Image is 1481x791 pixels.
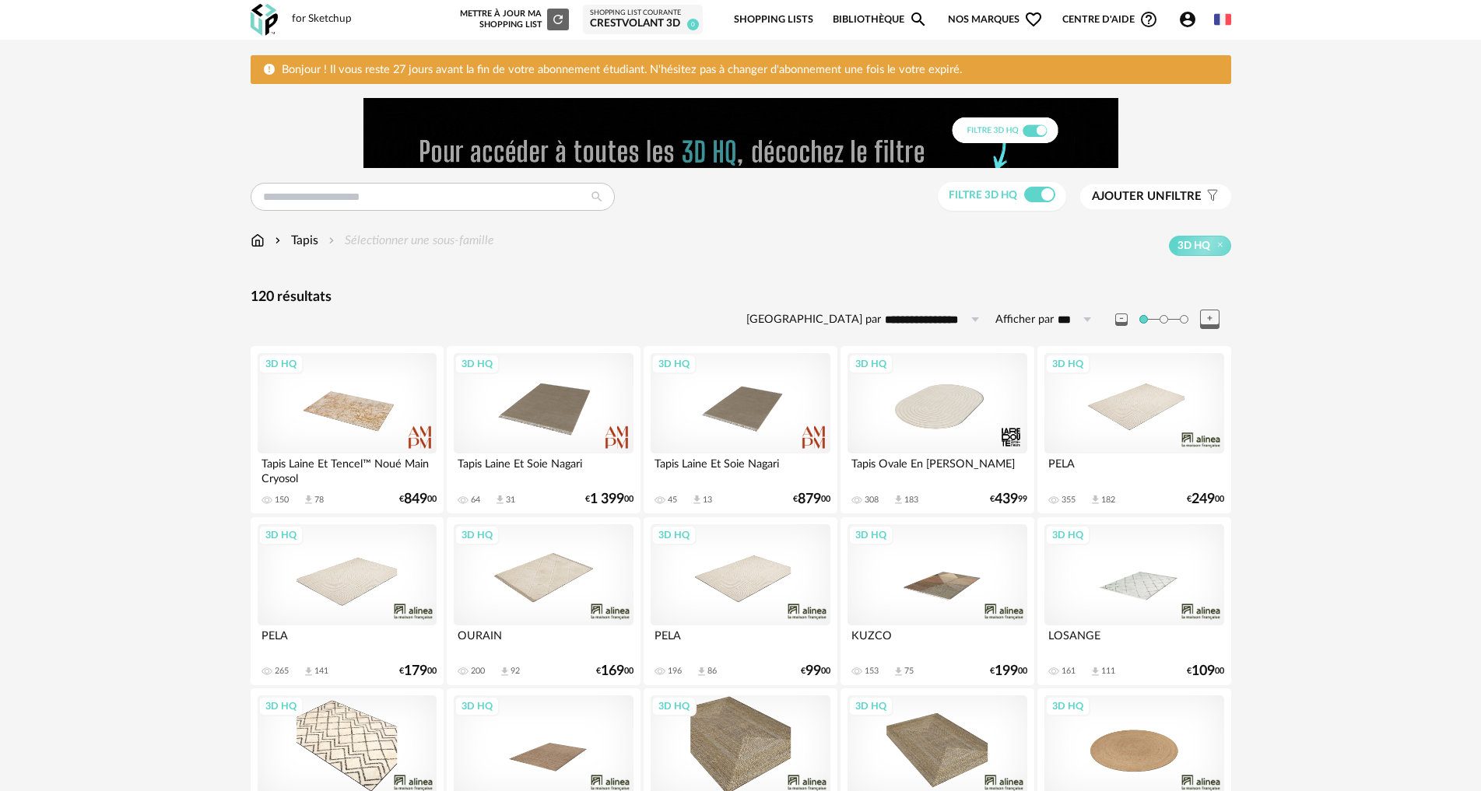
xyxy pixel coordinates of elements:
[1187,494,1224,505] div: € 00
[1090,666,1101,677] span: Download icon
[1214,11,1231,28] img: fr
[1177,239,1210,253] span: 3D HQ
[848,525,893,545] div: 3D HQ
[282,64,962,75] span: Bonjour ! Il vous reste 27 jours avant la fin de votre abonnement étudiant. N'hésitez pas à chang...
[1044,625,1223,656] div: LOSANGE
[651,696,697,716] div: 3D HQ
[447,517,640,685] a: 3D HQ OURAIN 200 Download icon 92 €16900
[454,696,500,716] div: 3D HQ
[454,525,500,545] div: 3D HQ
[746,313,881,327] label: [GEOGRAPHIC_DATA] par
[644,517,837,685] a: 3D HQ PELA 196 Download icon 86 €9900
[798,494,821,505] span: 879
[1062,10,1158,29] span: Centre d'aideHelp Circle Outline icon
[590,9,696,31] a: Shopping List courante CRESTVOLANT 3D 0
[948,2,1043,38] span: Nos marques
[404,666,427,677] span: 179
[590,9,696,18] div: Shopping List courante
[251,346,444,514] a: 3D HQ Tapis Laine Et Tencel™ Noué Main Cryosol 150 Download icon 78 €84900
[1090,494,1101,506] span: Download icon
[399,666,437,677] div: € 00
[1092,191,1165,202] span: Ajouter un
[668,495,677,506] div: 45
[454,354,500,374] div: 3D HQ
[258,696,304,716] div: 3D HQ
[404,494,427,505] span: 849
[251,232,265,250] img: svg+xml;base64,PHN2ZyB3aWR0aD0iMTYiIGhlaWdodD0iMTciIHZpZXdCb3g9IjAgMCAxNiAxNyIgZmlsbD0ibm9uZSIgeG...
[272,232,284,250] img: svg+xml;base64,PHN2ZyB3aWR0aD0iMTYiIGhlaWdodD0iMTYiIHZpZXdCb3g9IjAgMCAxNiAxNiIgZmlsbD0ibm9uZSIgeG...
[995,666,1018,677] span: 199
[703,495,712,506] div: 13
[1044,453,1223,485] div: PELA
[833,2,928,38] a: BibliothèqueMagnify icon
[1045,525,1090,545] div: 3D HQ
[841,346,1034,514] a: 3D HQ Tapis Ovale En [PERSON_NAME] 308 Download icon 183 €43999
[848,625,1027,656] div: KUZCO
[251,289,1231,306] div: 120 résultats
[601,666,624,677] span: 169
[272,232,318,250] div: Tapis
[1045,696,1090,716] div: 3D HQ
[1037,517,1230,685] a: 3D HQ LOSANGE 161 Download icon 111 €10900
[904,666,914,677] div: 75
[596,666,633,677] div: € 00
[841,517,1034,685] a: 3D HQ KUZCO 153 Download icon 75 €19900
[471,495,480,506] div: 64
[1202,189,1220,205] span: Filter icon
[590,494,624,505] span: 1 399
[258,525,304,545] div: 3D HQ
[303,494,314,506] span: Download icon
[793,494,830,505] div: € 00
[251,517,444,685] a: 3D HQ PELA 265 Download icon 141 €17900
[1080,184,1231,209] button: Ajouter unfiltre Filter icon
[651,354,697,374] div: 3D HQ
[454,625,633,656] div: OURAIN
[805,666,821,677] span: 99
[1045,354,1090,374] div: 3D HQ
[454,453,633,485] div: Tapis Laine Et Soie Nagari
[707,666,717,677] div: 86
[949,190,1017,201] span: Filtre 3D HQ
[893,494,904,506] span: Download icon
[904,495,918,506] div: 183
[1062,495,1076,506] div: 355
[499,666,511,677] span: Download icon
[292,12,352,26] div: for Sketchup
[1024,10,1043,29] span: Heart Outline icon
[275,495,289,506] div: 150
[801,666,830,677] div: € 00
[734,2,813,38] a: Shopping Lists
[314,495,324,506] div: 78
[399,494,437,505] div: € 00
[511,666,520,677] div: 92
[551,15,565,23] span: Refresh icon
[1037,346,1230,514] a: 3D HQ PELA 355 Download icon 182 €24900
[1178,10,1204,29] span: Account Circle icon
[471,666,485,677] div: 200
[990,666,1027,677] div: € 00
[447,346,640,514] a: 3D HQ Tapis Laine Et Soie Nagari 64 Download icon 31 €1 39900
[1191,666,1215,677] span: 109
[1191,494,1215,505] span: 249
[506,495,515,506] div: 31
[1092,189,1202,205] span: filtre
[494,494,506,506] span: Download icon
[251,4,278,36] img: OXP
[457,9,569,30] div: Mettre à jour ma Shopping List
[1178,10,1197,29] span: Account Circle icon
[303,666,314,677] span: Download icon
[258,453,437,485] div: Tapis Laine Et Tencel™ Noué Main Cryosol
[865,666,879,677] div: 153
[687,19,699,30] span: 0
[590,17,696,31] div: CRESTVOLANT 3D
[651,625,830,656] div: PELA
[1187,666,1224,677] div: € 00
[363,98,1118,168] img: FILTRE%20HQ%20NEW_V1%20(4).gif
[909,10,928,29] span: Magnify icon
[696,666,707,677] span: Download icon
[848,354,893,374] div: 3D HQ
[668,666,682,677] div: 196
[275,666,289,677] div: 265
[1062,666,1076,677] div: 161
[848,696,893,716] div: 3D HQ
